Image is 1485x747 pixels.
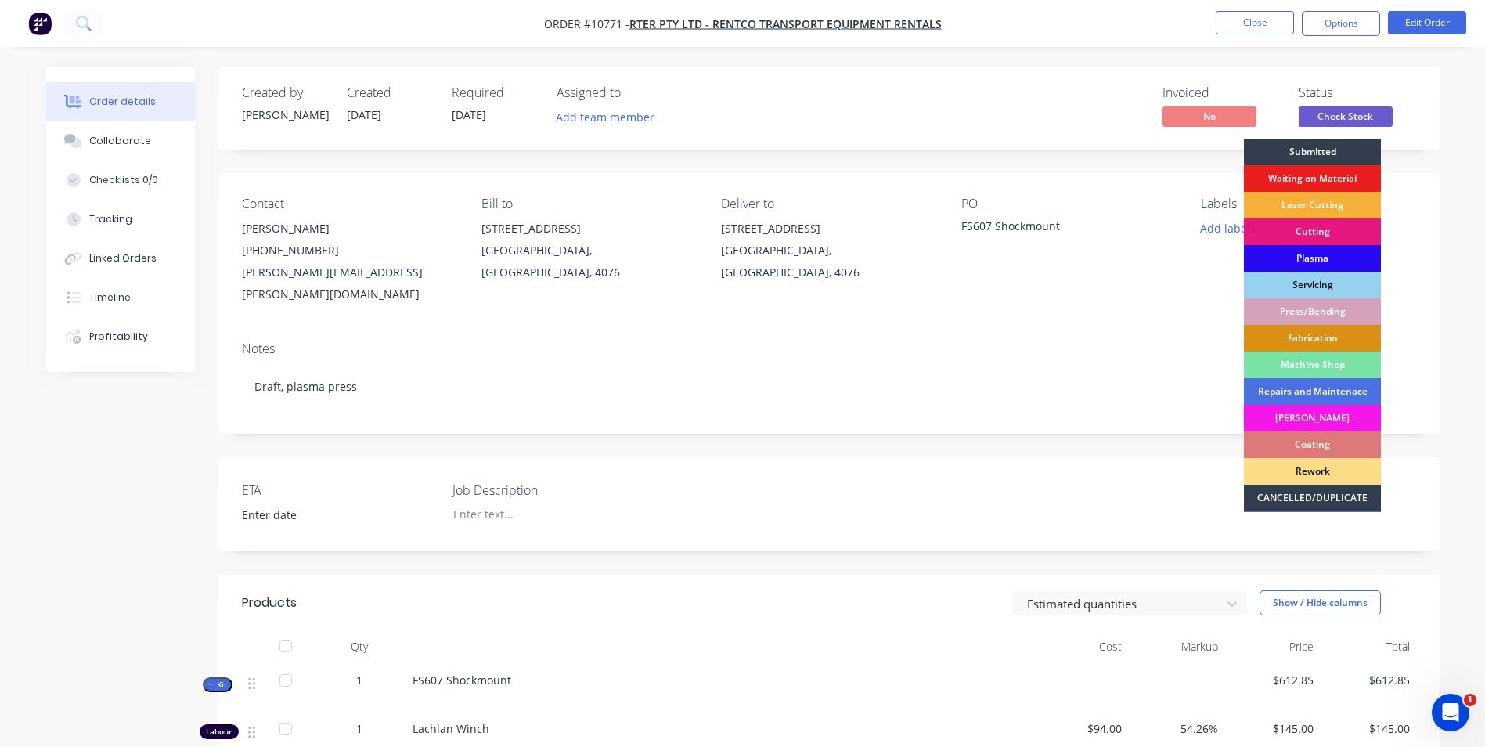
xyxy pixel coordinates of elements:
div: Notes [242,341,1416,356]
div: Cutting [1244,218,1381,245]
button: Timeline [46,278,195,317]
div: [PERSON_NAME][PHONE_NUMBER][PERSON_NAME][EMAIL_ADDRESS][PERSON_NAME][DOMAIN_NAME] [242,218,456,305]
a: RTER Pty Ltd - Rentco Transport Equipment Rentals [629,16,942,31]
button: Tracking [46,200,195,239]
div: Press/Bending [1244,298,1381,325]
div: Draft, plasma press [242,363,1416,410]
button: Add team member [557,106,663,128]
div: Total [1320,631,1416,662]
span: $612.85 [1326,672,1410,688]
span: $145.00 [1326,720,1410,737]
div: Laser Cutting [1244,192,1381,218]
img: Factory [28,12,52,35]
div: Checklists 0/0 [89,173,158,187]
button: Options [1302,11,1380,36]
div: Bill to [481,197,696,211]
input: Enter date [231,503,426,527]
div: Contact [242,197,456,211]
div: Plasma [1244,245,1381,272]
div: Coating [1244,431,1381,458]
div: Servicing [1244,272,1381,298]
div: [GEOGRAPHIC_DATA], [GEOGRAPHIC_DATA], 4076 [721,240,935,283]
div: PO [961,197,1176,211]
button: Profitability [46,317,195,356]
div: Invoiced [1162,85,1280,100]
div: [PHONE_NUMBER] [242,240,456,262]
div: [GEOGRAPHIC_DATA], [GEOGRAPHIC_DATA], 4076 [481,240,696,283]
div: [PERSON_NAME] [242,106,328,123]
div: Submitted [1244,139,1381,165]
div: [PERSON_NAME][EMAIL_ADDRESS][PERSON_NAME][DOMAIN_NAME] [242,262,456,305]
div: Repairs and Maintenace [1244,378,1381,405]
span: 1 [356,720,362,737]
span: [DATE] [452,107,486,122]
div: Rework [1244,458,1381,485]
div: Linked Orders [89,251,157,265]
label: ETA [242,481,438,500]
div: FS607 Shockmount [961,218,1157,240]
span: 54.26% [1134,720,1218,737]
div: Machine Shop [1244,352,1381,378]
div: Tracking [89,212,132,226]
span: 1 [356,672,362,688]
div: Waiting on Material [1244,165,1381,192]
div: Fabrication [1244,325,1381,352]
button: Add labels [1192,218,1264,239]
button: Kit [203,677,232,692]
div: Price [1224,631,1321,662]
button: Checklists 0/0 [46,161,195,200]
span: Kit [207,679,228,691]
div: Cost [1033,631,1129,662]
div: Markup [1128,631,1224,662]
span: [DATE] [347,107,381,122]
div: [PERSON_NAME] [1244,405,1381,431]
div: Stock Items [1244,511,1381,538]
span: FS607 Shockmount [413,673,511,687]
span: Order #10771 - [544,16,629,31]
span: Lachlan Winch [413,721,489,736]
button: Check Stock [1299,106,1393,130]
div: Collaborate [89,134,151,148]
div: [STREET_ADDRESS][GEOGRAPHIC_DATA], [GEOGRAPHIC_DATA], 4076 [721,218,935,283]
div: [STREET_ADDRESS][GEOGRAPHIC_DATA], [GEOGRAPHIC_DATA], 4076 [481,218,696,283]
button: Collaborate [46,121,195,161]
div: Products [242,594,297,612]
div: Order details [89,95,156,109]
div: Labour [200,724,239,739]
button: Edit Order [1388,11,1466,34]
div: Timeline [89,290,131,305]
div: Required [452,85,538,100]
div: Qty [312,631,406,662]
div: Deliver to [721,197,935,211]
button: Show / Hide columns [1260,590,1381,615]
div: Created by [242,85,328,100]
button: Close [1216,11,1294,34]
div: Assigned to [557,85,713,100]
span: $145.00 [1231,720,1314,737]
div: [PERSON_NAME] [242,218,456,240]
div: Profitability [89,330,148,344]
button: Add team member [547,106,662,128]
span: No [1162,106,1256,126]
button: Linked Orders [46,239,195,278]
div: CANCELLED/DUPLICATE [1244,485,1381,511]
div: [STREET_ADDRESS] [721,218,935,240]
div: [STREET_ADDRESS] [481,218,696,240]
label: Job Description [452,481,648,500]
div: Created [347,85,433,100]
div: Status [1299,85,1416,100]
span: $94.00 [1039,720,1123,737]
button: Order details [46,82,195,121]
iframe: Intercom live chat [1432,694,1469,731]
div: Labels [1201,197,1415,211]
span: $612.85 [1231,672,1314,688]
span: Check Stock [1299,106,1393,126]
span: 1 [1464,694,1476,706]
